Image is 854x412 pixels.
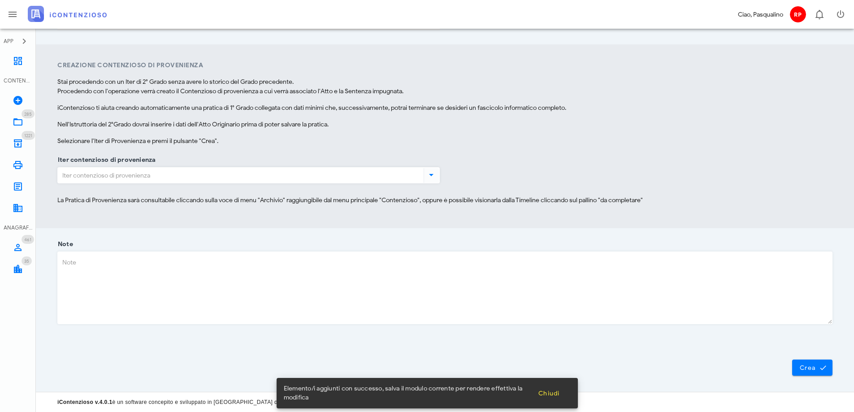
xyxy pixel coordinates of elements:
span: Distintivo [22,235,34,244]
h4: Creazione Contenzioso di provenienza [57,61,832,70]
span: Distintivo [22,131,35,140]
button: Chiudi [531,385,567,401]
label: Iter contenzioso di provenienza [55,156,156,165]
span: RP [790,6,806,22]
p: La Pratica di Provenienza sarà consultabile cliccando sulla voce di menu "Archivio" raggiungibile... [57,195,832,205]
span: 461 [24,237,31,243]
input: Iter contenzioso di provenienza [58,168,422,183]
span: 1221 [24,133,32,139]
span: 35 [24,258,29,264]
p: Stai procedendo con un Iter di 2° Grado senza avere lo storico del Grado precedente. Procedendo c... [57,77,832,96]
span: 285 [24,111,32,117]
span: Distintivo [22,256,32,265]
label: Note [55,240,73,249]
p: iContenzioso ti aiuta creando automaticamente una pratica di 1° Grado collegata con dati minimi c... [57,103,832,113]
button: Distintivo [808,4,830,25]
p: Selezionare l'Iter di Provenienza e premi il pulsante "Crea". [57,136,832,146]
img: logo-text-2x.png [28,6,107,22]
div: Ciao, Pasqualino [738,10,783,19]
div: ANAGRAFICA [4,224,32,232]
button: Crea [792,360,832,376]
span: Elemento/i aggiunti con successo, salva il modulo corrente per rendere effettiva la modifica [284,384,531,402]
button: RP [787,4,808,25]
span: Distintivo [22,109,35,118]
span: Chiudi [538,390,560,397]
span: Crea [799,364,825,372]
strong: iContenzioso v.4.0.1 [57,399,112,405]
div: CONTENZIOSO [4,77,32,85]
p: Nell'Istruttoria del 2°Grado dovrai inserire i dati dell'Atto Originario prima di poter salvare l... [57,120,832,129]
